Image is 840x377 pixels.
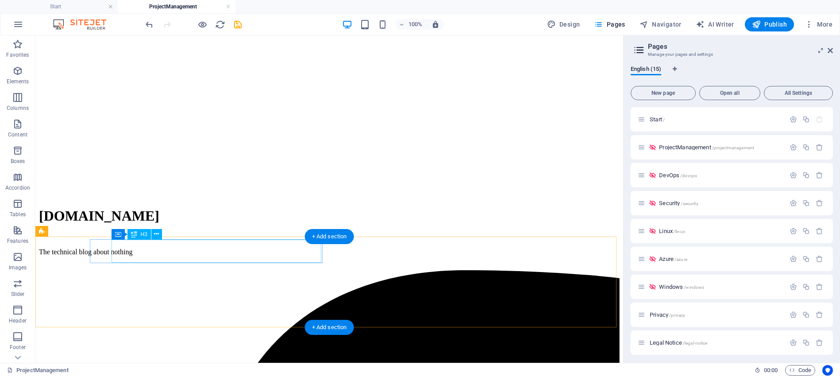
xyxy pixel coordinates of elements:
[5,184,30,191] p: Accordion
[647,340,785,346] div: Legal Notice/legal-notice
[802,283,810,291] div: Duplicate
[790,311,797,319] div: Settings
[801,17,836,31] button: More
[656,200,785,206] div: Security/security
[7,105,29,112] p: Columns
[635,90,692,96] span: New page
[802,199,810,207] div: Duplicate
[9,264,27,271] p: Images
[659,172,697,179] span: Click to open page
[215,19,225,30] button: reload
[816,171,823,179] div: Remove
[683,341,708,346] span: /legal-notice
[790,144,797,151] div: Settings
[659,144,754,151] span: Click to open page
[547,20,580,29] span: Design
[755,365,778,376] h6: Session time
[696,20,734,29] span: AI Writer
[789,365,811,376] span: Code
[656,172,785,178] div: DevOps/devops
[790,227,797,235] div: Settings
[144,19,154,30] button: undo
[752,20,787,29] span: Publish
[822,365,833,376] button: Usercentrics
[647,312,785,318] div: Privacy/privacy
[232,19,243,30] button: save
[659,228,685,234] span: Click to open page
[659,256,687,262] span: Azure
[7,237,28,245] p: Features
[656,284,785,290] div: Windows/windows
[8,131,27,138] p: Content
[11,291,25,298] p: Slider
[669,313,685,318] span: /privacy
[650,339,707,346] span: Click to open page
[802,311,810,319] div: Duplicate
[659,284,704,290] span: Click to open page
[802,144,810,151] div: Duplicate
[764,365,778,376] span: 00 00
[432,20,439,28] i: On resize automatically adjust zoom level to fit chosen device.
[408,19,423,30] h6: 100%
[692,17,738,31] button: AI Writer
[631,66,833,82] div: Language Tabs
[233,19,243,30] i: Save (Ctrl+S)
[305,320,354,335] div: + Add section
[395,19,427,30] button: 100%
[51,19,117,30] img: Editor Logo
[640,20,682,29] span: Navigator
[816,283,823,291] div: Remove
[699,86,760,100] button: Open all
[785,365,815,376] button: Code
[9,317,27,324] p: Header
[680,173,697,178] span: /devops
[648,43,833,51] h2: Pages
[745,17,794,31] button: Publish
[805,20,832,29] span: More
[790,116,797,123] div: Settings
[305,229,354,244] div: + Add section
[802,227,810,235] div: Duplicate
[594,20,625,29] span: Pages
[816,339,823,346] div: Remove
[144,19,154,30] i: Undo: Delete elements (Ctrl+Z)
[770,367,771,373] span: :
[816,144,823,151] div: Remove
[674,229,685,234] span: /linux
[712,145,755,150] span: /projectmanagement
[647,117,785,122] div: Start/
[7,78,29,85] p: Elements
[764,86,833,100] button: All Settings
[703,90,756,96] span: Open all
[650,116,665,123] span: Click to open page
[802,171,810,179] div: Duplicate
[790,283,797,291] div: Settings
[590,17,628,31] button: Pages
[659,200,698,206] span: Click to open page
[656,256,785,262] div: Azure/azure
[11,158,25,165] p: Boxes
[684,285,704,290] span: /windows
[215,19,225,30] i: Reload page
[631,86,696,100] button: New page
[768,90,829,96] span: All Settings
[6,51,29,58] p: Favorites
[648,51,815,58] h3: Manage your pages and settings
[543,17,584,31] div: Design (Ctrl+Alt+Y)
[802,116,810,123] div: Duplicate
[656,144,785,150] div: ProjectManagement/projectmanagement
[141,232,147,237] span: H3
[543,17,584,31] button: Design
[816,199,823,207] div: Remove
[816,255,823,263] div: Remove
[802,339,810,346] div: Duplicate
[816,311,823,319] div: Remove
[790,339,797,346] div: Settings
[790,255,797,263] div: Settings
[197,19,208,30] button: Click here to leave preview mode and continue editing
[10,344,26,351] p: Footer
[816,227,823,235] div: Remove
[681,201,698,206] span: /security
[118,2,235,12] h4: ProjectManagement
[631,64,661,76] span: English (15)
